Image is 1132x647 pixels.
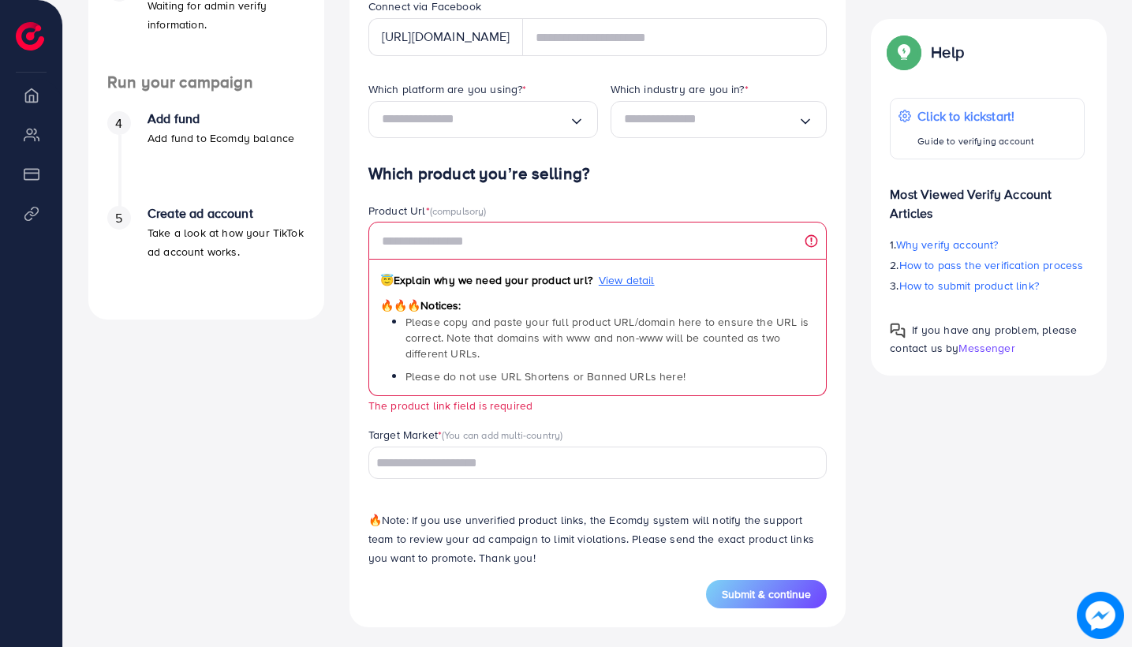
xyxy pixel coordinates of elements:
[380,297,420,313] span: 🔥🔥🔥
[430,204,487,218] span: (compulsory)
[368,18,523,56] div: [URL][DOMAIN_NAME]
[368,447,828,479] div: Search for option
[611,81,749,97] label: Which industry are you in?
[890,256,1085,275] p: 2.
[890,323,906,338] img: Popup guide
[380,272,394,288] span: 😇
[890,276,1085,295] p: 3.
[958,340,1014,356] span: Messenger
[148,223,305,261] p: Take a look at how your TikTok ad account works.
[442,428,562,442] span: (You can add multi-country)
[88,73,324,92] h4: Run your campaign
[368,203,487,219] label: Product Url
[368,427,563,443] label: Target Market
[148,129,294,148] p: Add fund to Ecomdy balance
[706,580,827,608] button: Submit & continue
[890,322,1077,356] span: If you have any problem, please contact us by
[368,510,828,567] p: Note: If you use unverified product links, the Ecomdy system will notify the support team to revi...
[722,586,811,602] span: Submit & continue
[88,206,324,301] li: Create ad account
[890,38,918,66] img: Popup guide
[917,132,1034,151] p: Guide to verifying account
[405,368,686,384] span: Please do not use URL Shortens or Banned URLs here!
[896,237,999,252] span: Why verify account?
[368,398,532,413] small: The product link field is required
[380,297,461,313] span: Notices:
[917,107,1034,125] p: Click to kickstart!
[115,209,122,227] span: 5
[368,164,828,184] h4: Which product you’re selling?
[899,278,1039,294] span: How to submit product link?
[624,107,798,132] input: Search for option
[899,257,1084,273] span: How to pass the verification process
[88,111,324,206] li: Add fund
[890,172,1085,223] p: Most Viewed Verify Account Articles
[115,114,122,133] span: 4
[148,206,305,221] h4: Create ad account
[368,512,382,528] span: 🔥
[16,22,44,50] img: logo
[405,314,809,362] span: Please copy and paste your full product URL/domain here to ensure the URL is correct. Note that d...
[148,111,294,126] h4: Add fund
[368,101,598,138] div: Search for option
[1077,592,1124,639] img: image
[368,81,527,97] label: Which platform are you using?
[931,43,964,62] p: Help
[599,272,655,288] span: View detail
[380,272,592,288] span: Explain why we need your product url?
[371,451,807,476] input: Search for option
[890,235,1085,254] p: 1.
[382,107,569,132] input: Search for option
[611,101,828,138] div: Search for option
